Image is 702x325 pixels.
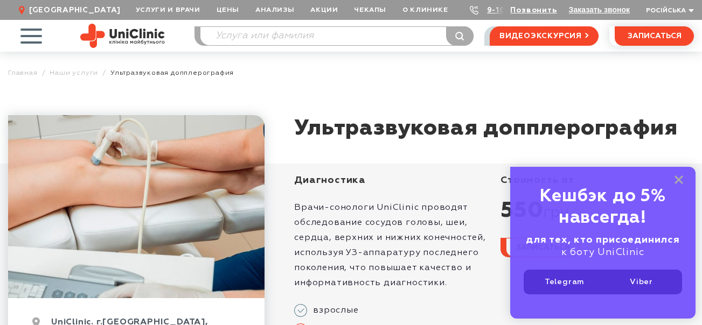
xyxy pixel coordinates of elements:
[526,235,680,245] b: для тех, кто присоединился
[8,69,38,77] a: Главная
[110,69,234,77] span: Ультразвуковая допплерография
[526,272,603,292] a: Telegram
[307,305,358,316] span: взрослые
[490,26,599,46] a: видеоэкскурсия
[294,200,488,291] p: Врачи-сонологи UniClinic проводят обследование сосудов головы, шеи, сердца, верхних и нижних коне...
[80,24,165,48] img: Site
[501,175,574,185] span: стоимость от
[200,27,473,45] input: Услуга или фамилия
[524,234,682,259] div: к боту UniClinic
[524,186,682,229] div: Кешбэк до 5% навсегда!
[569,5,630,14] button: Заказать звонок
[615,26,694,46] button: записаться
[50,69,98,77] a: Наши услуги
[294,115,677,142] h1: Ультразвуковая допплерография
[628,32,682,40] span: записаться
[499,27,582,45] span: видеоэкскурсия
[501,197,694,224] div: 550
[603,272,680,292] a: Viber
[643,7,694,15] button: Російська
[501,238,580,257] button: записаться
[294,174,488,187] div: Диагностика
[29,5,121,15] span: [GEOGRAPHIC_DATA]
[646,8,686,14] span: Російська
[487,6,511,14] a: 9-103
[510,6,557,14] a: Позвонить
